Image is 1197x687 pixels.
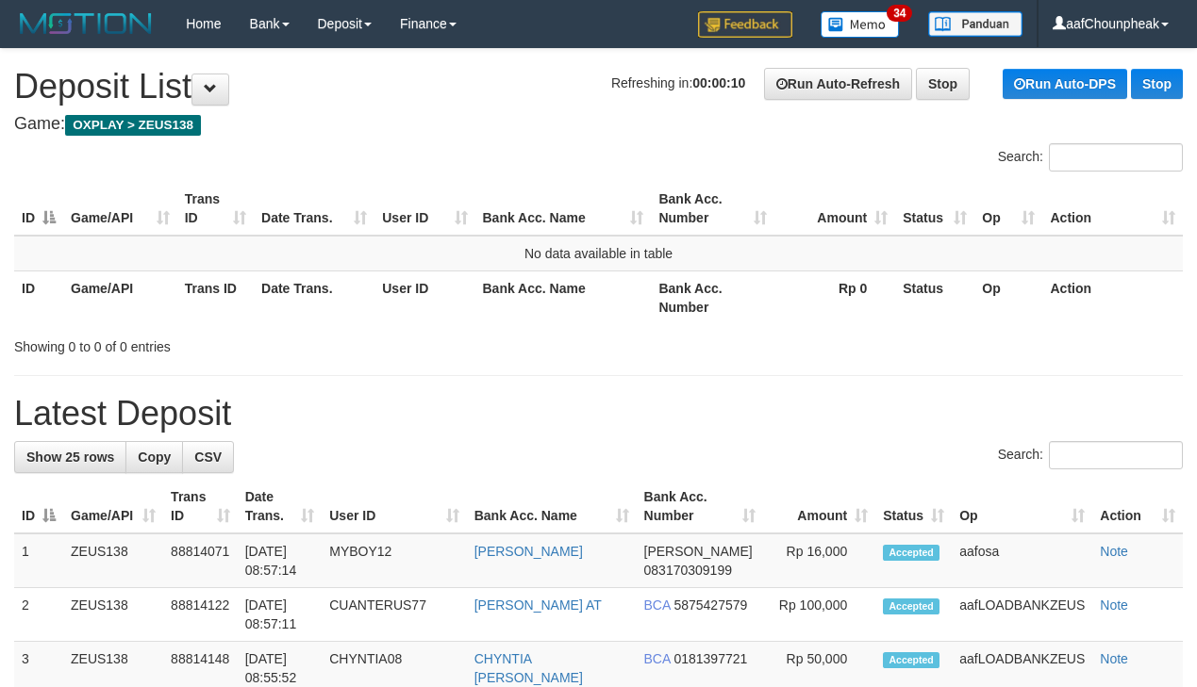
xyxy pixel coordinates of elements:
th: Game/API [63,270,177,324]
span: [PERSON_NAME] [644,544,753,559]
th: Status [895,270,974,324]
span: Copy [138,450,171,465]
a: CHYNTIA [PERSON_NAME] [474,651,583,685]
span: Show 25 rows [26,450,114,465]
th: Bank Acc. Number [651,270,774,324]
a: Show 25 rows [14,441,126,473]
th: User ID: activate to sort column ascending [374,182,474,236]
th: Rp 0 [774,270,895,324]
span: 34 [887,5,912,22]
td: [DATE] 08:57:14 [238,533,323,588]
td: aafosa [952,533,1092,588]
td: 2 [14,588,63,642]
a: Run Auto-DPS [1003,69,1127,99]
span: Accepted [883,545,939,561]
span: Copy 5875427579 to clipboard [673,597,747,613]
td: [DATE] 08:57:11 [238,588,323,642]
th: Op: activate to sort column ascending [952,480,1092,533]
td: MYBOY12 [322,533,466,588]
span: Accepted [883,598,939,614]
div: Showing 0 to 0 of 0 entries [14,330,485,356]
th: User ID: activate to sort column ascending [322,480,466,533]
th: Bank Acc. Name [475,270,652,324]
span: Accepted [883,652,939,668]
th: User ID [374,270,474,324]
th: Bank Acc. Number: activate to sort column ascending [651,182,774,236]
th: Action: activate to sort column ascending [1092,480,1183,533]
th: Bank Acc. Name: activate to sort column ascending [467,480,637,533]
th: Game/API: activate to sort column ascending [63,182,177,236]
a: Copy [125,441,183,473]
a: Run Auto-Refresh [764,68,912,100]
td: Rp 100,000 [763,588,876,642]
h1: Deposit List [14,68,1183,106]
a: CSV [182,441,234,473]
a: Note [1100,544,1128,559]
a: Stop [1131,69,1183,99]
a: Stop [916,68,970,100]
td: 1 [14,533,63,588]
h1: Latest Deposit [14,395,1183,433]
th: Bank Acc. Name: activate to sort column ascending [475,182,652,236]
h4: Game: [14,115,1183,134]
td: ZEUS138 [63,588,163,642]
span: CSV [194,450,222,465]
span: OXPLAY > ZEUS138 [65,115,201,136]
a: [PERSON_NAME] AT [474,597,602,613]
a: [PERSON_NAME] [474,544,583,559]
td: ZEUS138 [63,533,163,588]
img: panduan.png [928,11,1022,37]
th: ID: activate to sort column descending [14,480,63,533]
span: Copy 083170309199 to clipboard [644,563,732,578]
th: Amount: activate to sort column ascending [774,182,895,236]
th: ID: activate to sort column descending [14,182,63,236]
input: Search: [1049,441,1183,469]
img: Feedback.jpg [698,11,792,38]
a: Note [1100,651,1128,666]
th: Trans ID: activate to sort column ascending [163,480,238,533]
th: Game/API: activate to sort column ascending [63,480,163,533]
th: Bank Acc. Number: activate to sort column ascending [637,480,763,533]
span: BCA [644,597,671,613]
span: Copy 0181397721 to clipboard [673,651,747,666]
td: CUANTERUS77 [322,588,466,642]
td: 88814122 [163,588,238,642]
td: 88814071 [163,533,238,588]
label: Search: [998,441,1183,469]
th: Amount: activate to sort column ascending [763,480,876,533]
span: BCA [644,651,671,666]
img: Button%20Memo.svg [821,11,900,38]
th: Trans ID: activate to sort column ascending [177,182,254,236]
td: Rp 16,000 [763,533,876,588]
th: Op: activate to sort column ascending [974,182,1042,236]
input: Search: [1049,143,1183,172]
strong: 00:00:10 [692,75,745,90]
td: No data available in table [14,236,1183,271]
th: Status: activate to sort column ascending [895,182,974,236]
img: MOTION_logo.png [14,9,158,38]
th: Action: activate to sort column ascending [1042,182,1183,236]
th: Trans ID [177,270,254,324]
th: Action [1042,270,1183,324]
th: Date Trans. [254,270,374,324]
th: Date Trans.: activate to sort column ascending [254,182,374,236]
th: Status: activate to sort column ascending [875,480,952,533]
a: Note [1100,597,1128,613]
span: Refreshing in: [611,75,745,90]
label: Search: [998,143,1183,172]
th: Date Trans.: activate to sort column ascending [238,480,323,533]
th: ID [14,270,63,324]
td: aafLOADBANKZEUS [952,588,1092,642]
th: Op [974,270,1042,324]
